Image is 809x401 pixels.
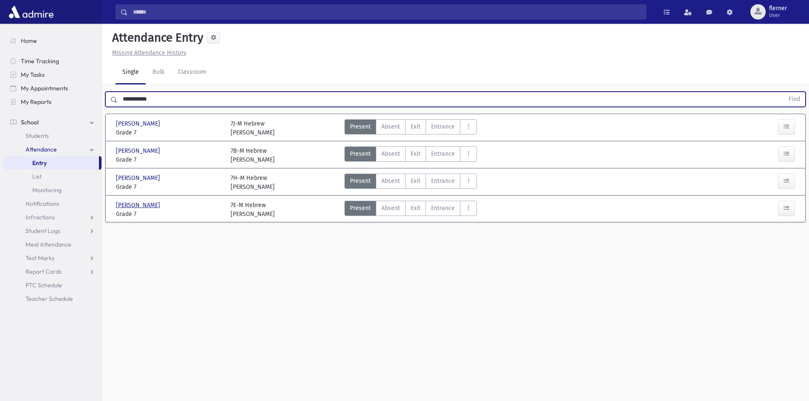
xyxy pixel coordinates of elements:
[3,210,101,224] a: Infractions
[116,210,222,219] span: Grade 7
[3,95,101,109] a: My Reports
[109,31,203,45] h5: Attendance Entry
[3,81,101,95] a: My Appointments
[25,213,55,221] span: Infractions
[411,149,420,158] span: Exit
[21,98,51,106] span: My Reports
[21,118,39,126] span: School
[116,174,162,182] span: [PERSON_NAME]
[344,174,477,191] div: AttTypes
[116,155,222,164] span: Grade 7
[3,115,101,129] a: School
[116,128,222,137] span: Grade 7
[128,4,646,20] input: Search
[171,61,213,84] a: Classroom
[431,204,455,213] span: Entrance
[21,71,45,79] span: My Tasks
[25,254,54,262] span: Test Marks
[3,292,101,306] a: Teacher Schedule
[25,227,60,235] span: Student Logs
[32,186,62,194] span: Monitoring
[231,146,275,164] div: 7B-M Hebrew [PERSON_NAME]
[112,49,186,56] u: Missing Attendance History
[350,204,371,213] span: Present
[769,5,787,12] span: flerner
[116,146,162,155] span: [PERSON_NAME]
[411,177,420,185] span: Exit
[3,265,101,278] a: Report Cards
[3,54,101,68] a: Time Tracking
[3,143,101,156] a: Attendance
[381,204,400,213] span: Absent
[116,182,222,191] span: Grade 7
[231,201,275,219] div: 7E-M Hebrew [PERSON_NAME]
[32,173,42,180] span: List
[381,177,400,185] span: Absent
[344,201,477,219] div: AttTypes
[350,122,371,131] span: Present
[25,241,71,248] span: Meal Attendance
[231,119,275,137] div: 7J-M Hebrew [PERSON_NAME]
[3,238,101,251] a: Meal Attendance
[109,49,186,56] a: Missing Attendance History
[231,174,275,191] div: 7H-M Hebrew [PERSON_NAME]
[146,61,171,84] a: Bulk
[21,37,37,45] span: Home
[3,183,101,197] a: Monitoring
[431,122,455,131] span: Entrance
[25,200,59,208] span: Notifications
[3,197,101,210] a: Notifications
[411,204,420,213] span: Exit
[3,34,101,48] a: Home
[25,146,57,153] span: Attendance
[116,201,162,210] span: [PERSON_NAME]
[7,3,56,20] img: AdmirePro
[21,57,59,65] span: Time Tracking
[3,129,101,143] a: Students
[3,156,99,170] a: Entry
[21,84,68,92] span: My Appointments
[3,170,101,183] a: List
[116,119,162,128] span: [PERSON_NAME]
[769,12,787,19] span: User
[25,268,62,275] span: Report Cards
[344,119,477,137] div: AttTypes
[350,177,371,185] span: Present
[3,224,101,238] a: Student Logs
[25,295,73,303] span: Teacher Schedule
[25,132,49,140] span: Students
[3,68,101,81] a: My Tasks
[381,122,400,131] span: Absent
[431,149,455,158] span: Entrance
[116,61,146,84] a: Single
[784,92,805,107] button: Find
[3,251,101,265] a: Test Marks
[431,177,455,185] span: Entrance
[411,122,420,131] span: Exit
[25,281,62,289] span: PTC Schedule
[350,149,371,158] span: Present
[344,146,477,164] div: AttTypes
[32,159,47,167] span: Entry
[3,278,101,292] a: PTC Schedule
[381,149,400,158] span: Absent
